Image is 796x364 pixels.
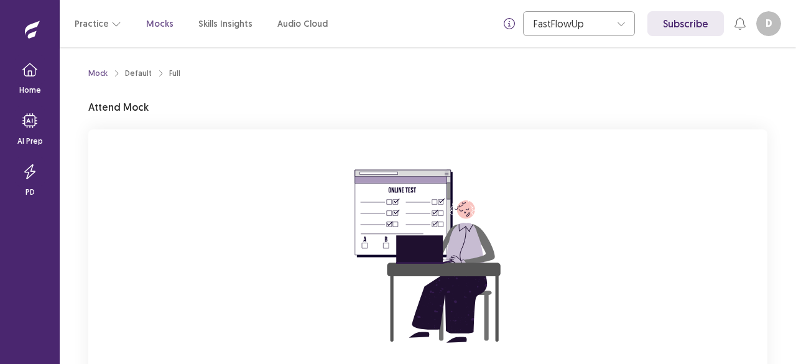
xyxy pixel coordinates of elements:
a: Mocks [146,17,174,30]
p: Attend Mock [88,100,149,114]
a: Mock [88,68,108,79]
div: Default [125,68,152,79]
button: Practice [75,12,121,35]
div: Full [169,68,180,79]
nav: breadcrumb [88,68,180,79]
a: Audio Cloud [277,17,328,30]
a: Skills Insights [198,17,252,30]
p: PD [25,187,35,198]
button: D [756,11,781,36]
button: info [498,12,521,35]
div: FastFlowUp [534,12,611,35]
a: Subscribe [647,11,724,36]
p: Home [19,85,41,96]
p: AI Prep [17,136,43,147]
